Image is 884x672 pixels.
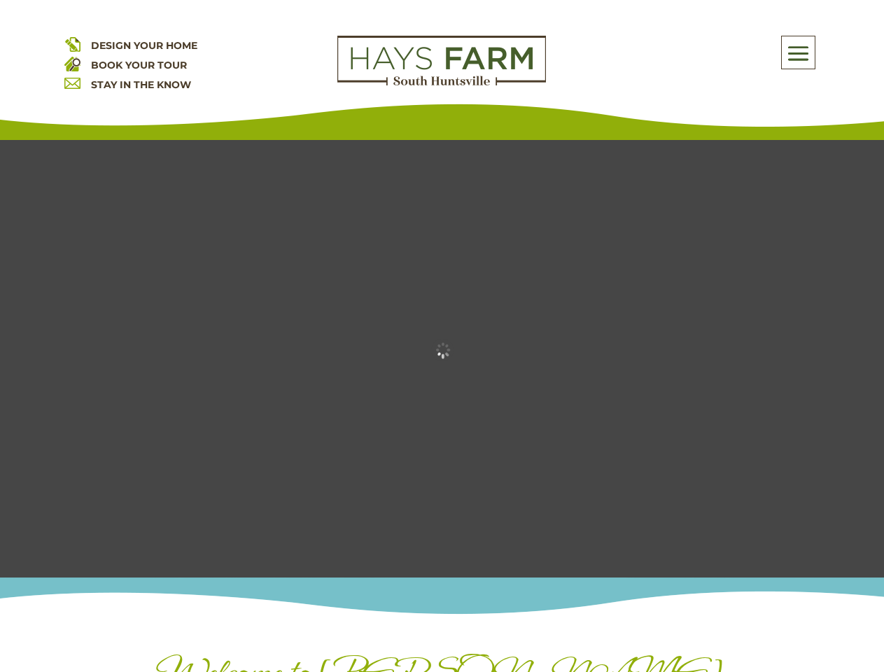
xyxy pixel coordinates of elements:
img: Logo [337,36,546,86]
img: book your home tour [64,55,80,71]
a: DESIGN YOUR HOME [91,39,197,52]
a: STAY IN THE KNOW [91,78,191,91]
a: BOOK YOUR TOUR [91,59,187,71]
a: hays farm homes huntsville development [337,76,546,89]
